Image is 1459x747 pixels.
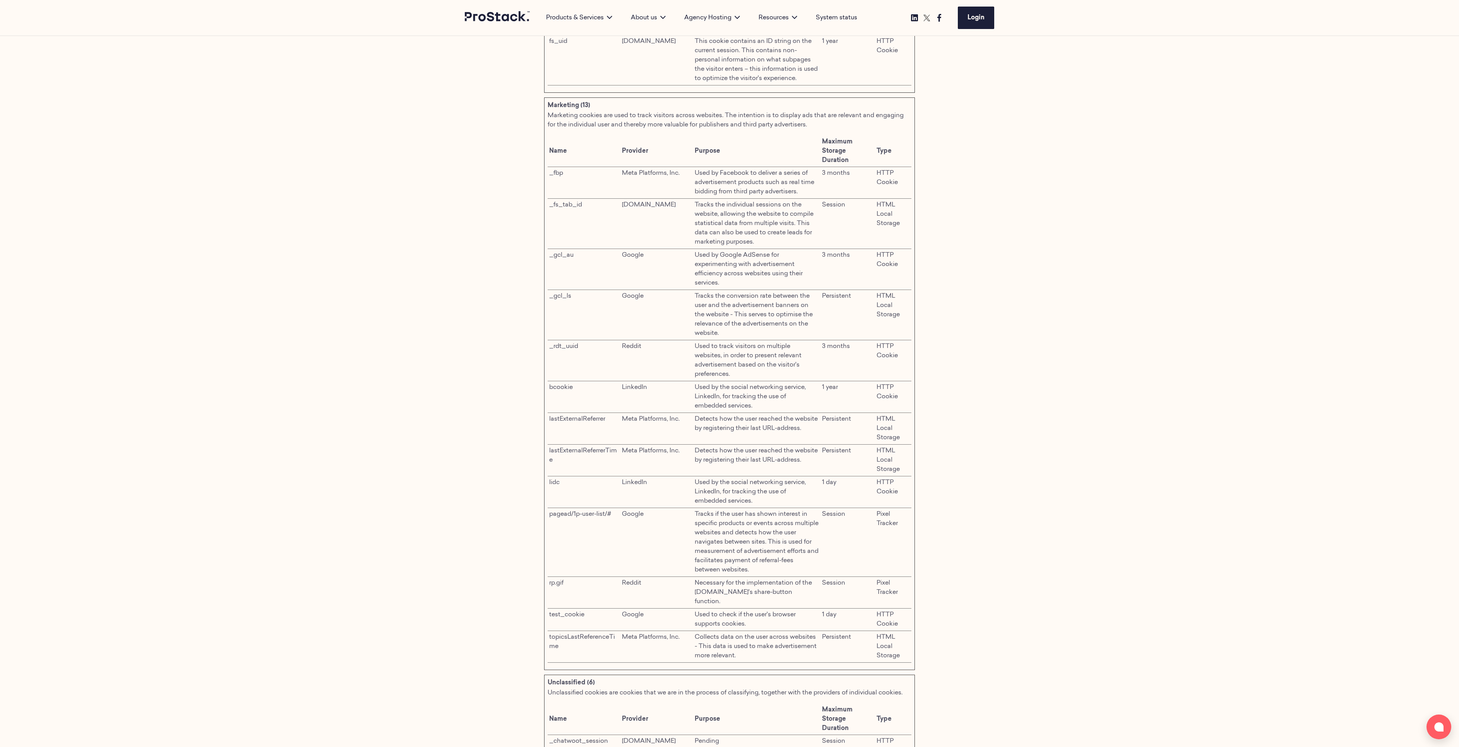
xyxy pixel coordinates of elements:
th: Type [875,704,911,735]
a: Meta Platforms, Inc. [622,170,680,176]
a: System status [816,13,857,22]
td: test_cookie [548,609,620,631]
td: Pixel Tracker [875,508,911,577]
td: 1 day [820,476,875,508]
a: Login [958,7,994,29]
td: Tracks the conversion rate between the user and the advertisement banners on the website - This s... [693,290,820,340]
td: Session [820,508,875,577]
td: Detects how the user reached the website by registering their last URL-address. [693,445,820,476]
td: Session [820,199,875,249]
td: HTML Local Storage [875,631,911,663]
td: Used by Facebook to deliver a series of advertisement products such as real time bidding from thi... [693,167,820,199]
td: HTTP Cookie [875,381,911,413]
div: About us [622,13,675,22]
td: pagead/1p-user-list/# [548,508,620,577]
td: HTTP Cookie [875,340,911,381]
td: Used by the social networking service, LinkedIn, for tracking the use of embedded services. [693,476,820,508]
div: Resources [749,13,807,22]
a: Google [622,511,644,517]
td: HTML Local Storage [875,413,911,445]
td: 3 months [820,340,875,381]
td: HTTP Cookie [875,167,911,199]
th: Provider [620,136,693,167]
td: 3 months [820,167,875,199]
button: Open chat window [1426,715,1451,739]
p: Marketing cookies are used to track visitors across websites. The intention is to display ads tha... [548,111,911,130]
td: _fs_tab_id [548,199,620,249]
a: Google [622,252,644,258]
td: This cookie contains an ID string on the current session. This contains non-personal information ... [693,35,820,85]
th: Purpose [693,704,820,735]
th: Provider [620,704,693,735]
td: Collects data on the user across websites - This data is used to make advertisement more relevant. [693,631,820,663]
td: HTML Local Storage [875,445,911,476]
td: 1 day [820,609,875,631]
td: Persistent [820,631,875,663]
td: Tracks the individual sessions on the website, allowing the website to compile statistical data f... [693,199,820,249]
p: Unclassified (6) [548,678,911,687]
td: _rdt_uuid [548,340,620,381]
td: Necessary for the implementation of the [DOMAIN_NAME]'s share-button function. [693,577,820,609]
a: Meta Platforms, Inc. [622,634,680,640]
td: 1 year [820,35,875,85]
td: _gcl_ls [548,290,620,340]
td: lastExternalReferrerTime [548,445,620,476]
td: bcookie [548,381,620,413]
td: HTTP Cookie [875,476,911,508]
th: Purpose [693,136,820,167]
td: HTTP Cookie [875,249,911,290]
th: Name [548,704,620,735]
td: HTTP Cookie [875,35,911,85]
a: Reddit [622,343,641,350]
a: Prostack logo [465,11,531,24]
td: Persistent [820,445,875,476]
td: Persistent [820,290,875,340]
a: Google [622,293,644,299]
td: fs_uid [548,35,620,85]
td: Persistent [820,413,875,445]
a: Google [622,612,644,618]
td: Used by Google AdSense for experimenting with advertisement efficiency across websites using thei... [693,249,820,290]
p: Unclassified cookies are cookies that we are in the process of classifying, together with the pro... [548,688,911,698]
a: Reddit [622,580,641,586]
td: Used to check if the user's browser supports cookies. [693,609,820,631]
a: Meta Platforms, Inc. [622,416,680,422]
td: [DOMAIN_NAME] [620,35,693,85]
span: Login [968,15,985,21]
td: lidc [548,476,620,508]
th: Name [548,136,620,167]
td: _gcl_au [548,249,620,290]
td: lastExternalReferrer [548,413,620,445]
p: Marketing (13) [548,101,911,110]
div: Agency Hosting [675,13,749,22]
td: 3 months [820,249,875,290]
td: HTML Local Storage [875,199,911,249]
td: Detects how the user reached the website by registering their last URL-address. [693,413,820,445]
td: topicsLastReferenceTime [548,631,620,663]
a: Meta Platforms, Inc. [622,448,680,454]
td: [DOMAIN_NAME] [620,199,693,249]
td: Pixel Tracker [875,577,911,609]
td: _fbp [548,167,620,199]
td: 1 year [820,381,875,413]
a: LinkedIn [622,479,647,486]
th: Type [875,136,911,167]
th: Maximum Storage Duration [820,704,875,735]
th: Maximum Storage Duration [820,136,875,167]
a: LinkedIn [622,384,647,391]
td: rp.gif [548,577,620,609]
div: Products & Services [537,13,622,22]
td: HTTP Cookie [875,609,911,631]
td: HTML Local Storage [875,290,911,340]
td: Session [820,577,875,609]
td: Tracks if the user has shown interest in specific products or events across multiple websites and... [693,508,820,577]
td: Used by the social networking service, LinkedIn, for tracking the use of embedded services. [693,381,820,413]
td: Used to track visitors on multiple websites, in order to present relevant advertisement based on ... [693,340,820,381]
